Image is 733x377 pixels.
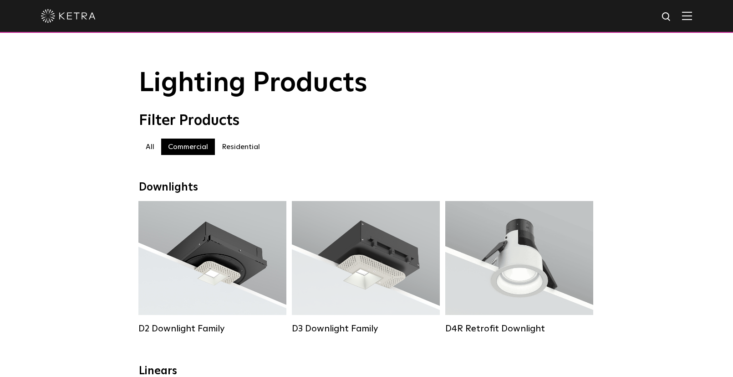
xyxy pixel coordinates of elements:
span: Lighting Products [139,70,367,97]
a: D4R Retrofit Downlight Lumen Output:800Colors:White / BlackBeam Angles:15° / 25° / 40° / 60°Watta... [445,201,593,334]
div: Downlights [139,181,594,194]
label: Commercial [161,139,215,155]
div: D4R Retrofit Downlight [445,323,593,334]
div: D3 Downlight Family [292,323,440,334]
a: D3 Downlight Family Lumen Output:700 / 900 / 1100Colors:White / Black / Silver / Bronze / Paintab... [292,201,440,334]
img: search icon [661,11,672,23]
label: Residential [215,139,267,155]
div: Filter Products [139,112,594,129]
label: All [139,139,161,155]
img: ketra-logo-2019-white [41,9,96,23]
a: D2 Downlight Family Lumen Output:1200Colors:White / Black / Gloss Black / Silver / Bronze / Silve... [138,201,286,334]
div: D2 Downlight Family [138,323,286,334]
img: Hamburger%20Nav.svg [682,11,692,20]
